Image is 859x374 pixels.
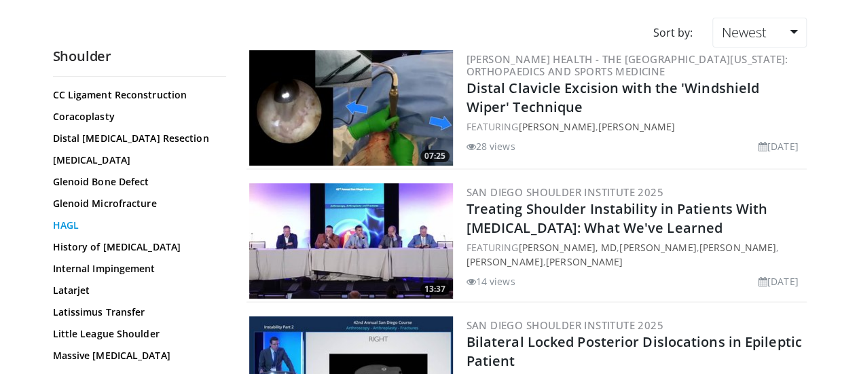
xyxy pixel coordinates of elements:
span: 07:25 [420,150,450,162]
img: a7b75fd4-cde6-4697-a64c-761743312e1d.jpeg.300x170_q85_crop-smart_upscale.jpg [249,50,453,166]
a: Coracoplasty [53,110,219,124]
a: 07:25 [249,50,453,166]
a: Distal [MEDICAL_DATA] Resection [53,132,219,145]
a: Distal Clavicle Excision with the 'Windshield Wiper' Technique [467,79,760,116]
a: CC Ligament Reconstruction [53,88,219,102]
a: Glenoid Microfracture [53,197,219,210]
h2: Shoulder [53,48,226,65]
span: 13:37 [420,283,450,295]
a: [PERSON_NAME], MD [518,241,617,254]
a: [PERSON_NAME] [619,241,696,254]
a: HAGL [53,219,219,232]
a: San Diego Shoulder Institute 2025 [467,318,663,332]
a: Glenoid Bone Defect [53,175,219,189]
img: c94281fe-92dc-4757-a228-7e308c7dd9b7.300x170_q85_crop-smart_upscale.jpg [249,183,453,299]
a: Massive [MEDICAL_DATA] [53,349,219,362]
span: Newest [721,23,766,41]
a: 13:37 [249,183,453,299]
div: FEATURING , [467,119,804,134]
li: 28 views [467,139,515,153]
a: Latissimus Transfer [53,305,219,319]
div: Sort by: [642,18,702,48]
a: [PERSON_NAME] Health - The [GEOGRAPHIC_DATA][US_STATE]: Orthopaedics and Sports Medicine [467,52,788,78]
a: [MEDICAL_DATA] [53,153,219,167]
a: [PERSON_NAME] [598,120,675,133]
a: History of [MEDICAL_DATA] [53,240,219,254]
a: Latarjet [53,284,219,297]
a: Treating Shoulder Instability in Patients With [MEDICAL_DATA]: What We've Learned [467,200,768,237]
a: [PERSON_NAME] [518,120,595,133]
li: [DATE] [759,139,799,153]
a: [PERSON_NAME] [467,255,543,268]
div: FEATURING , , , , [467,240,804,269]
a: [PERSON_NAME] [546,255,623,268]
a: Little League Shoulder [53,327,219,341]
a: Internal Impingement [53,262,219,276]
a: [PERSON_NAME] [699,241,776,254]
a: Bilateral Locked Posterior Dislocations in Epileptic Patient [467,333,802,370]
li: 14 views [467,274,515,288]
a: San Diego Shoulder Institute 2025 [467,185,663,199]
li: [DATE] [759,274,799,288]
a: Newest [712,18,806,48]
